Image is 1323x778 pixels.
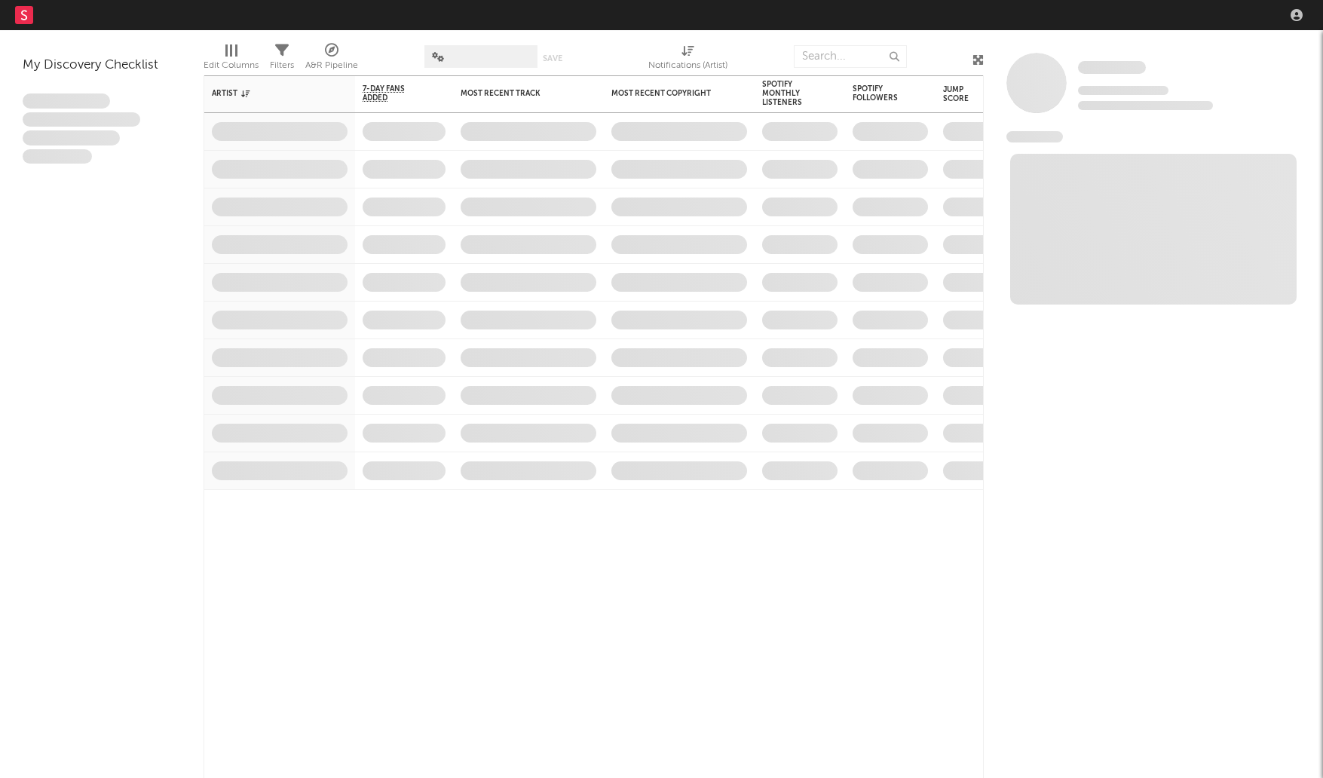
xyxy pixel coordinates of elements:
div: Filters [270,57,294,75]
div: Jump Score [943,85,981,103]
div: Artist [212,89,325,98]
button: Save [543,54,562,63]
div: My Discovery Checklist [23,57,181,75]
input: Search... [794,45,907,68]
span: News Feed [1006,131,1063,142]
span: Aliquam viverra [23,149,92,164]
span: 7-Day Fans Added [363,84,423,103]
span: Tracking Since: [DATE] [1078,86,1168,95]
div: A&R Pipeline [305,57,358,75]
span: Praesent ac interdum [23,130,120,145]
div: Most Recent Copyright [611,89,724,98]
a: Some Artist [1078,60,1146,75]
div: Spotify Followers [853,84,905,103]
div: Edit Columns [204,57,259,75]
span: 0 fans last week [1078,101,1213,110]
div: A&R Pipeline [305,38,358,81]
span: Integer aliquet in purus et [23,112,140,127]
div: Most Recent Track [461,89,574,98]
div: Edit Columns [204,38,259,81]
div: Notifications (Artist) [648,57,727,75]
div: Spotify Monthly Listeners [762,80,815,107]
div: Filters [270,38,294,81]
div: Notifications (Artist) [648,38,727,81]
span: Lorem ipsum dolor [23,93,110,109]
span: Some Artist [1078,61,1146,74]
